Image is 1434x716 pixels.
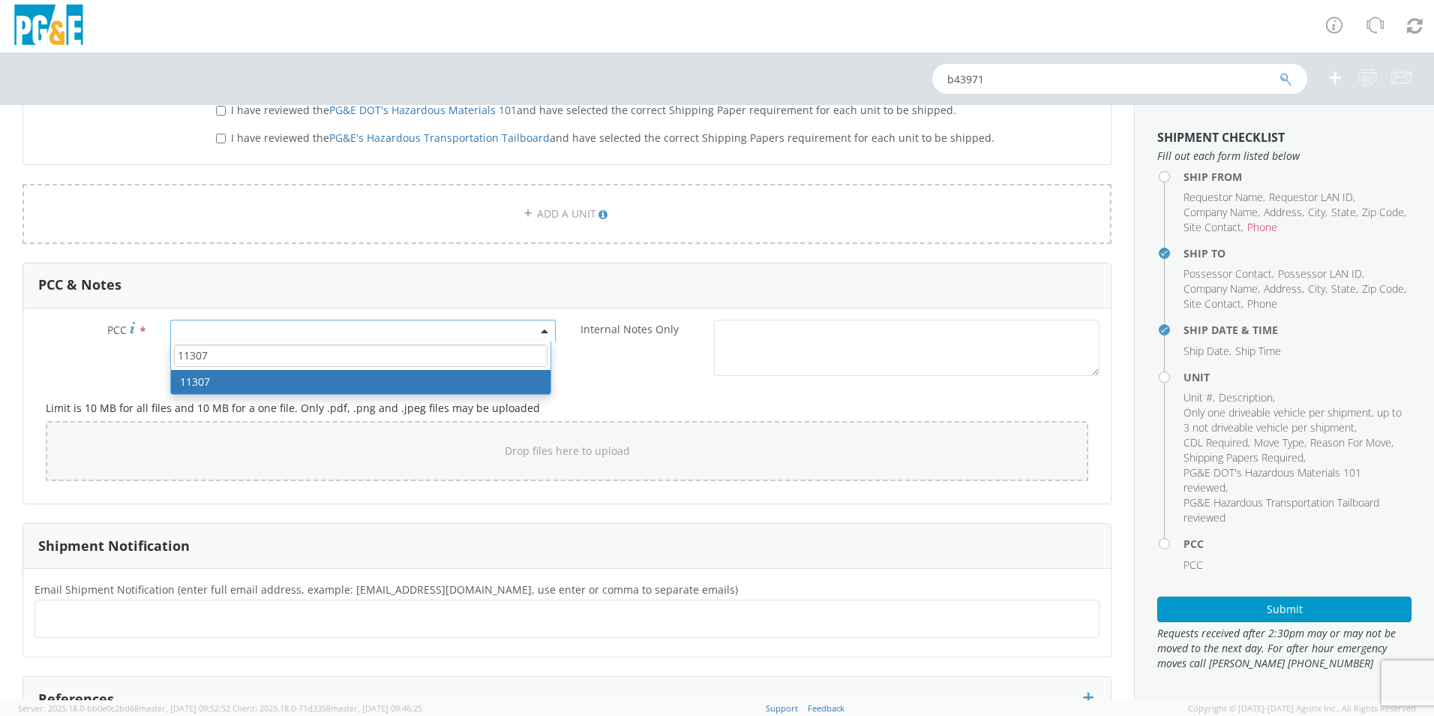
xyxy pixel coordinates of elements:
a: ADD A UNIT [22,184,1111,244]
span: Site Contact [1183,220,1241,234]
span: Email Shipment Notification (enter full email address, example: jdoe01@agistix.com, use enter or ... [34,582,738,597]
span: Possessor LAN ID [1278,266,1362,281]
span: Internal Notes Only [580,322,679,336]
h3: Shipment Notification [38,539,190,554]
li: , [1331,205,1358,220]
span: Possessor Contact [1183,266,1272,281]
li: , [1269,190,1355,205]
li: , [1183,281,1260,296]
span: City [1308,281,1325,296]
h5: Limit is 10 MB for all files and 10 MB for a one file. Only .pdf, .png and .jpeg files may be upl... [46,402,1088,414]
li: , [1183,465,1408,495]
span: Requestor Name [1183,190,1263,204]
a: PG&E DOT's Hazardous Materials 101 [329,103,517,117]
input: I have reviewed thePG&E's Hazardous Transportation Tailboardand have selected the correct Shippin... [216,134,226,143]
span: Shipping Papers Required [1183,450,1303,465]
span: Only one driveable vehicle per shipment, up to 3 not driveable vehicle per shipment [1183,405,1402,435]
li: 11307 [171,370,550,394]
span: Move Type [1254,435,1304,450]
h3: References [38,692,114,707]
span: Company Name [1183,281,1258,296]
span: Server: 2025.18.0-bb0e0c2bd68 [18,702,230,714]
button: Submit [1157,597,1411,622]
h4: Unit [1183,372,1411,383]
h4: Ship To [1183,248,1411,259]
span: State [1331,281,1356,296]
span: Ship Date [1183,344,1229,358]
li: , [1183,296,1243,311]
span: Company Name [1183,205,1258,219]
span: State [1331,205,1356,219]
li: , [1183,390,1215,405]
li: , [1219,390,1275,405]
span: PCC [107,323,127,337]
li: , [1183,205,1260,220]
span: Drop files here to upload [505,444,630,458]
li: , [1278,266,1364,281]
li: , [1362,281,1406,296]
span: I have reviewed the and have selected the correct Shipping Papers requirement for each unit to be... [231,131,994,145]
li: , [1264,281,1304,296]
span: PCC [1183,558,1203,572]
h3: PCC & Notes [38,278,121,293]
li: , [1331,281,1358,296]
span: Zip Code [1362,205,1404,219]
li: , [1183,190,1265,205]
li: , [1183,220,1243,235]
li: , [1183,450,1306,465]
li: , [1362,205,1406,220]
span: Phone [1247,220,1277,234]
span: PG&E DOT's Hazardous Materials 101 reviewed [1183,465,1361,495]
input: Shipment, Tracking or Reference Number (at least 4 chars) [932,64,1307,94]
span: Address [1264,205,1302,219]
a: Feedback [808,702,844,714]
li: , [1310,435,1393,450]
h4: PCC [1183,538,1411,549]
span: City [1308,205,1325,219]
span: Phone [1247,296,1277,311]
span: Fill out each form listed below [1157,149,1411,164]
span: PG&E Hazardous Transportation Tailboard reviewed [1183,495,1379,525]
li: , [1254,435,1306,450]
span: Address [1264,281,1302,296]
span: master, [DATE] 09:52:52 [139,702,230,714]
li: , [1183,405,1408,435]
span: Client: 2025.18.0-71d3358 [232,702,422,714]
li: , [1264,205,1304,220]
span: master, [DATE] 09:46:25 [331,702,422,714]
a: PG&E's Hazardous Transportation Tailboard [329,131,550,145]
img: pge-logo-06675f144f4cfa6a6814.png [11,5,86,49]
span: Site Contact [1183,296,1241,311]
h4: Ship Date & Time [1183,324,1411,335]
span: Copyright © [DATE]-[DATE] Agistix Inc., All Rights Reserved [1188,702,1416,714]
strong: Shipment Checklist [1157,129,1285,146]
span: Unit # [1183,390,1213,405]
span: Requests received after 2:30pm may or may not be moved to the next day. For after hour emergency ... [1157,626,1411,671]
li: , [1308,281,1327,296]
span: Ship Time [1235,344,1281,358]
span: CDL Required [1183,435,1248,450]
span: Zip Code [1362,281,1404,296]
input: I have reviewed thePG&E DOT's Hazardous Materials 101and have selected the correct Shipping Paper... [216,106,226,116]
li: , [1183,266,1274,281]
span: Description [1219,390,1273,405]
span: Reason For Move [1310,435,1391,450]
li: , [1308,205,1327,220]
span: Requestor LAN ID [1269,190,1353,204]
li: , [1183,435,1250,450]
a: Support [766,702,798,714]
h4: Ship From [1183,171,1411,182]
span: I have reviewed the and have selected the correct Shipping Paper requirement for each unit to be ... [231,103,956,117]
li: , [1183,344,1231,359]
